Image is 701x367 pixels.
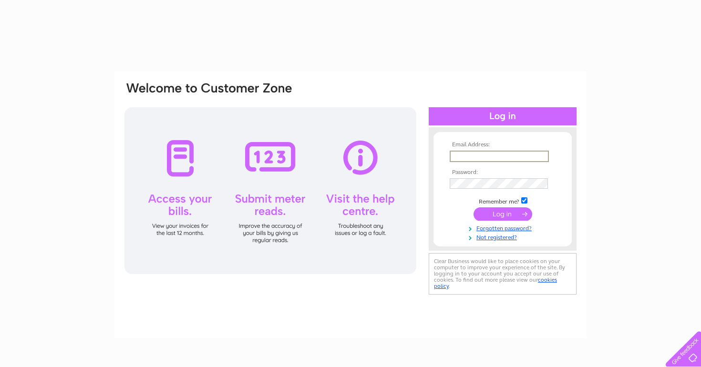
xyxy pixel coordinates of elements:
[447,142,558,148] th: Email Address:
[450,232,558,241] a: Not registered?
[447,196,558,205] td: Remember me?
[450,223,558,232] a: Forgotten password?
[429,253,577,295] div: Clear Business would like to place cookies on your computer to improve your experience of the sit...
[434,276,557,289] a: cookies policy
[474,207,532,221] input: Submit
[447,169,558,176] th: Password:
